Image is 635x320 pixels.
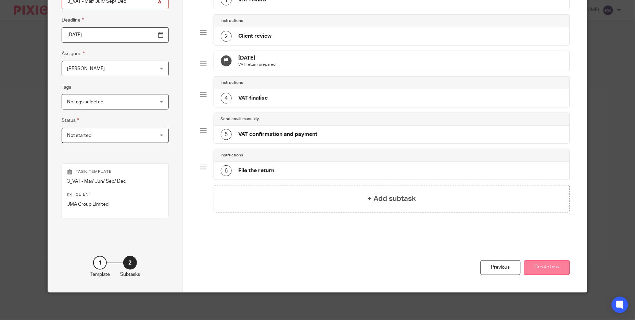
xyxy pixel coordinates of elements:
[239,131,318,138] h4: VAT confirmation and payment
[120,271,140,278] p: Subtasks
[67,66,105,71] span: [PERSON_NAME]
[239,62,276,67] p: VAT return prepared
[67,100,103,104] span: No tags selected
[239,33,272,40] h4: Client review
[221,153,243,158] h4: Instructions
[67,201,163,208] p: JMA Group Limited
[67,192,163,197] p: Client
[221,165,232,176] div: 6
[67,169,163,175] p: Task template
[221,80,243,86] h4: Instructions
[90,271,110,278] p: Template
[62,50,85,57] label: Assignee
[67,133,91,138] span: Not started
[62,27,169,43] input: Use the arrow keys to pick a date
[221,93,232,104] div: 4
[67,178,163,185] p: 3_VAT - Mar/ Jun/ Sep/ Dec
[221,31,232,42] div: 2
[221,18,243,24] h4: Instructions
[239,167,275,174] h4: File the return
[221,129,232,140] div: 5
[239,54,276,62] h4: [DATE]
[367,193,416,204] h4: + Add subtask
[221,116,259,122] h4: Send email manually
[524,260,570,275] button: Create task
[481,260,521,275] div: Previous
[62,84,71,91] label: Tags
[93,256,107,270] div: 1
[62,116,79,124] label: Status
[62,16,84,24] label: Deadline
[239,94,268,102] h4: VAT finalise
[123,256,137,270] div: 2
